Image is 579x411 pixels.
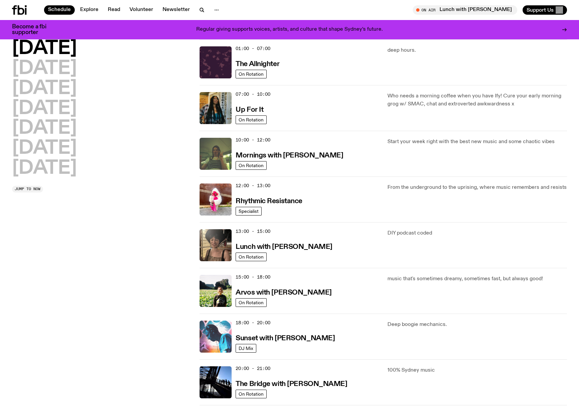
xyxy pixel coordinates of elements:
[236,91,270,97] span: 07:00 - 10:00
[236,253,267,261] a: On Rotation
[12,186,43,192] button: Jump to now
[236,289,331,296] h3: Arvos with [PERSON_NAME]
[12,139,77,158] button: [DATE]
[236,106,263,113] h3: Up For It
[236,207,262,216] a: Specialist
[15,187,40,191] span: Jump to now
[236,182,270,189] span: 12:00 - 13:00
[12,99,77,118] button: [DATE]
[236,335,335,342] h3: Sunset with [PERSON_NAME]
[239,346,253,351] span: DJ Mix
[239,163,264,168] span: On Rotation
[239,254,264,259] span: On Rotation
[236,137,270,143] span: 10:00 - 12:00
[12,119,77,138] button: [DATE]
[523,5,567,15] button: Support Us
[236,115,267,124] a: On Rotation
[236,45,270,52] span: 01:00 - 07:00
[236,70,267,78] a: On Rotation
[236,151,343,159] a: Mornings with [PERSON_NAME]
[239,71,264,76] span: On Rotation
[387,138,567,146] p: Start your week right with the best new music and some chaotic vibes
[104,5,124,15] a: Read
[12,79,77,98] button: [DATE]
[387,366,567,374] p: 100% Sydney music
[200,275,232,307] img: Bri is smiling and wearing a black t-shirt. She is standing in front of a lush, green field. Ther...
[387,92,567,108] p: Who needs a morning coffee when you have Ify! Cure your early morning grog w/ SMAC, chat and extr...
[236,320,270,326] span: 18:00 - 20:00
[12,59,77,78] button: [DATE]
[76,5,102,15] a: Explore
[236,334,335,342] a: Sunset with [PERSON_NAME]
[236,152,343,159] h3: Mornings with [PERSON_NAME]
[12,24,55,35] h3: Become a fbi supporter
[527,7,554,13] span: Support Us
[236,244,332,251] h3: Lunch with [PERSON_NAME]
[236,196,302,205] a: Rhythmic Resistance
[236,228,270,235] span: 13:00 - 15:00
[387,46,567,54] p: deep hours.
[236,105,263,113] a: Up For It
[387,183,567,191] p: From the underground to the uprising, where music remembers and resists
[236,379,347,388] a: The Bridge with [PERSON_NAME]
[239,300,264,305] span: On Rotation
[236,274,270,280] span: 15:00 - 18:00
[200,92,232,124] img: Ify - a Brown Skin girl with black braided twists, looking up to the side with her tongue stickin...
[236,365,270,372] span: 20:00 - 21:00
[413,5,517,15] button: On AirLunch with [PERSON_NAME]
[239,391,264,396] span: On Rotation
[236,198,302,205] h3: Rhythmic Resistance
[12,159,77,178] button: [DATE]
[196,27,383,33] p: Regular giving supports voices, artists, and culture that shape Sydney’s future.
[236,161,267,170] a: On Rotation
[200,183,232,216] img: Attu crouches on gravel in front of a brown wall. They are wearing a white fur coat with a hood, ...
[236,59,279,68] a: The Allnighter
[387,229,567,237] p: DIY podcast coded
[236,288,331,296] a: Arvos with [PERSON_NAME]
[200,321,232,353] img: Simon Caldwell stands side on, looking downwards. He has headphones on. Behind him is a brightly ...
[12,39,77,58] button: [DATE]
[236,61,279,68] h3: The Allnighter
[387,275,567,283] p: music that's sometimes dreamy, sometimes fast, but always good!
[159,5,194,15] a: Newsletter
[236,390,267,398] a: On Rotation
[200,366,232,398] img: People climb Sydney's Harbour Bridge
[236,298,267,307] a: On Rotation
[236,242,332,251] a: Lunch with [PERSON_NAME]
[236,344,256,353] a: DJ Mix
[239,117,264,122] span: On Rotation
[236,381,347,388] h3: The Bridge with [PERSON_NAME]
[387,321,567,329] p: Deep boogie mechanics.
[44,5,75,15] a: Schedule
[239,209,259,214] span: Specialist
[125,5,157,15] a: Volunteer
[200,138,232,170] img: Jim Kretschmer in a really cute outfit with cute braids, standing on a train holding up a peace s...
